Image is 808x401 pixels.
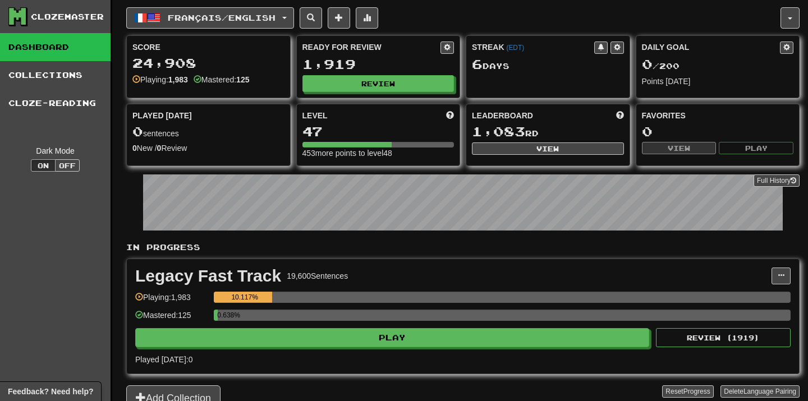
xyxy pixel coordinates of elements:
div: 1,919 [302,57,454,71]
div: Mastered: [194,74,250,85]
span: 0 [132,123,143,139]
div: 19,600 Sentences [287,270,348,282]
div: New / Review [132,142,284,154]
div: Points [DATE] [642,76,794,87]
div: rd [472,125,624,139]
div: Favorites [642,110,794,121]
span: 0 [642,56,653,72]
div: Ready for Review [302,42,441,53]
button: View [642,142,717,154]
div: 10.117% [217,292,272,303]
button: Review (1919) [656,328,791,347]
button: Français/English [126,7,294,29]
button: View [472,142,624,155]
div: Clozemaster [31,11,104,22]
button: Play [135,328,649,347]
button: Off [55,159,80,172]
div: 24,908 [132,56,284,70]
button: ResetProgress [662,385,713,398]
span: Played [DATE]: 0 [135,355,192,364]
span: Language Pairing [743,388,796,395]
button: DeleteLanguage Pairing [720,385,800,398]
a: Full History [754,174,800,187]
span: This week in points, UTC [616,110,624,121]
button: Search sentences [300,7,322,29]
span: Score more points to level up [446,110,454,121]
strong: 0 [157,144,162,153]
div: 453 more points to level 48 [302,148,454,159]
button: On [31,159,56,172]
div: Day s [472,57,624,72]
div: Playing: 1,983 [135,292,208,310]
span: / 200 [642,61,680,71]
div: sentences [132,125,284,139]
strong: 125 [236,75,249,84]
div: Dark Mode [8,145,102,156]
div: Playing: [132,74,188,85]
button: Play [719,142,793,154]
div: Daily Goal [642,42,781,54]
div: Score [132,42,284,53]
span: Level [302,110,328,121]
div: 47 [302,125,454,139]
span: Played [DATE] [132,110,192,121]
span: Progress [683,388,710,395]
span: 1,083 [472,123,525,139]
strong: 0 [132,144,137,153]
button: More stats [356,7,378,29]
strong: 1,983 [168,75,188,84]
span: Leaderboard [472,110,533,121]
span: Français / English [168,13,276,22]
button: Review [302,75,454,92]
div: Mastered: 125 [135,310,208,328]
a: (EDT) [506,44,524,52]
span: 6 [472,56,483,72]
div: Legacy Fast Track [135,268,281,284]
span: Open feedback widget [8,386,93,397]
button: Add sentence to collection [328,7,350,29]
div: Streak [472,42,594,53]
p: In Progress [126,242,800,253]
div: 0 [642,125,794,139]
